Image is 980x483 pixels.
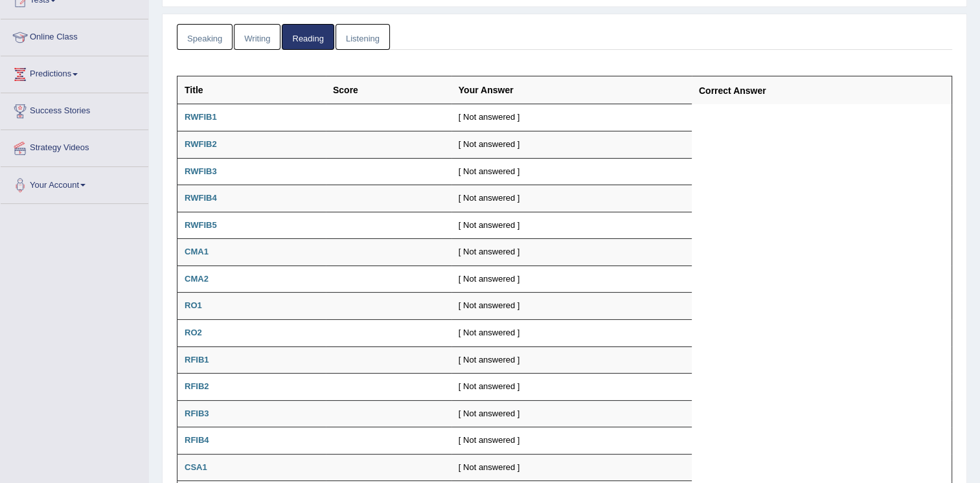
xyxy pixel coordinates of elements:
[451,427,692,455] td: [ Not answered ]
[451,212,692,239] td: [ Not answered ]
[1,93,148,126] a: Success Stories
[185,247,209,256] b: CMA1
[451,158,692,185] td: [ Not answered ]
[185,112,217,122] b: RWFIB1
[451,346,692,374] td: [ Not answered ]
[692,76,952,104] th: Correct Answer
[1,167,148,199] a: Your Account
[451,400,692,427] td: [ Not answered ]
[185,435,209,445] b: RFIB4
[451,131,692,159] td: [ Not answered ]
[177,24,233,51] a: Speaking
[451,239,692,266] td: [ Not answered ]
[177,76,326,104] th: Title
[234,24,280,51] a: Writing
[185,166,217,176] b: RWFIB3
[451,265,692,293] td: [ Not answered ]
[451,293,692,320] td: [ Not answered ]
[326,76,451,104] th: Score
[185,462,207,472] b: CSA1
[185,381,209,391] b: RFIB2
[185,300,202,310] b: RO1
[1,130,148,163] a: Strategy Videos
[185,328,202,337] b: RO2
[336,24,390,51] a: Listening
[451,454,692,481] td: [ Not answered ]
[451,76,692,104] th: Your Answer
[451,319,692,346] td: [ Not answered ]
[185,274,209,284] b: CMA2
[1,19,148,52] a: Online Class
[185,220,217,230] b: RWFIB5
[185,139,217,149] b: RWFIB2
[185,355,209,365] b: RFIB1
[1,56,148,89] a: Predictions
[185,193,217,203] b: RWFIB4
[282,24,334,51] a: Reading
[451,374,692,401] td: [ Not answered ]
[451,185,692,212] td: [ Not answered ]
[185,409,209,418] b: RFIB3
[451,104,692,131] td: [ Not answered ]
